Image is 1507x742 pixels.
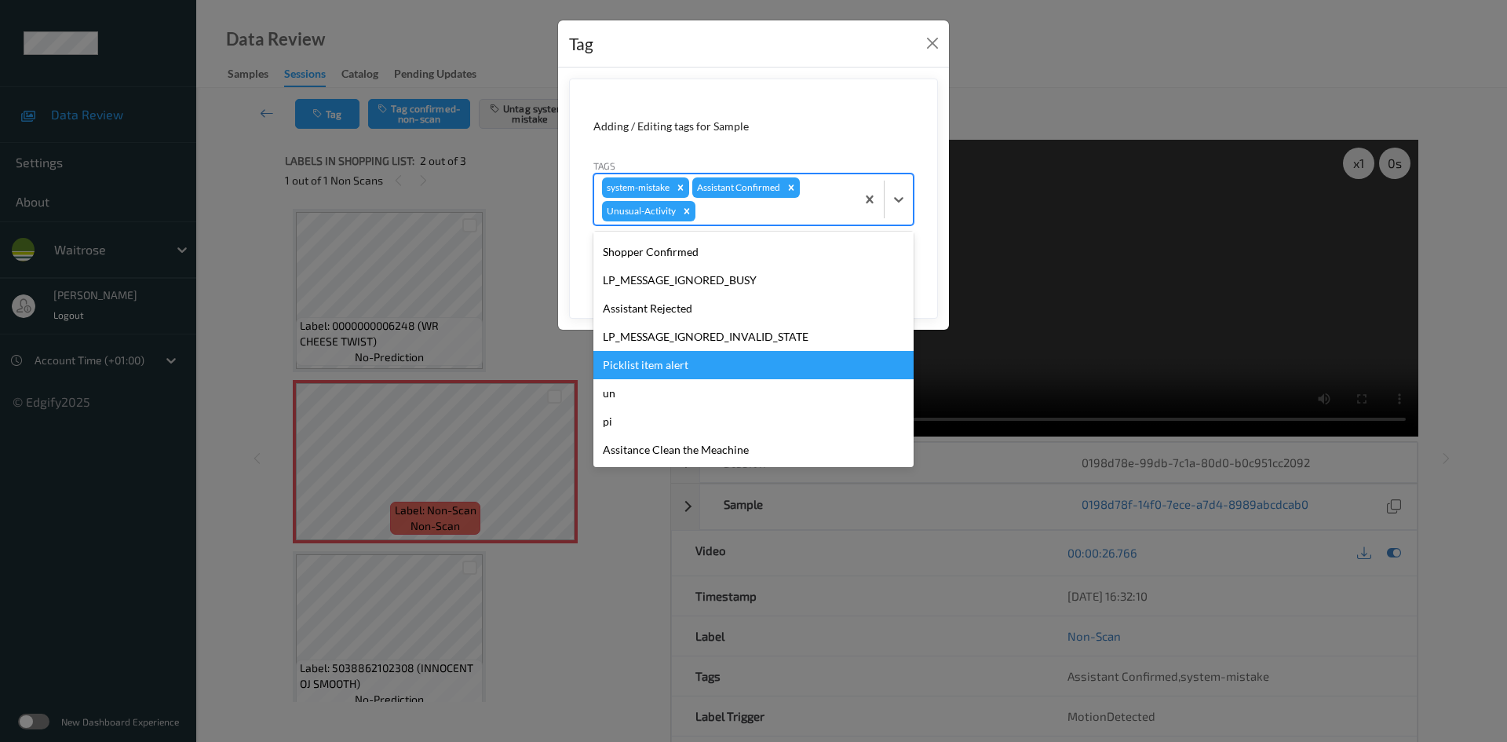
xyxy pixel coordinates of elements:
div: Tag [569,31,593,57]
div: Remove Unusual-Activity [678,201,695,221]
div: Remove Assistant Confirmed [783,177,800,198]
label: Tags [593,159,615,173]
button: Close [921,32,943,54]
div: Unusual-Activity [602,201,678,221]
div: system-mistake [602,177,672,198]
div: pi [593,408,914,436]
div: LP_MESSAGE_IGNORED_INVALID_STATE [593,323,914,351]
div: LP_MESSAGE_IGNORED_BUSY [593,266,914,294]
div: Adding / Editing tags for Sample [593,119,914,134]
div: Remove system-mistake [672,177,689,198]
div: Assitance Clean the Meachine [593,436,914,464]
div: Picklist item alert [593,351,914,379]
div: Shopper Confirmed [593,238,914,266]
div: un [593,379,914,408]
div: Assistant Confirmed [692,177,783,198]
div: Assistant Rejected [593,294,914,323]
